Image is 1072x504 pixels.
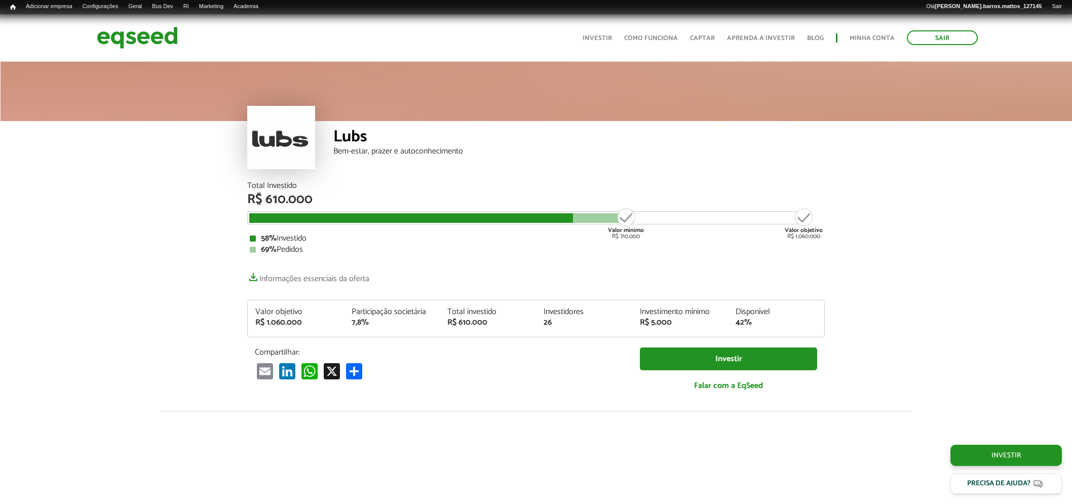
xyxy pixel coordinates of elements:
strong: Valor objetivo [785,225,823,235]
div: Total Investido [247,182,825,190]
a: LinkedIn [277,362,297,379]
a: Email [255,362,275,379]
div: Bem-estar, prazer e autoconhecimento [333,147,825,156]
a: Início [5,3,21,12]
a: Geral [123,3,147,11]
span: Início [10,4,16,11]
a: Bus Dev [147,3,178,11]
a: X [322,362,342,379]
a: Falar com a EqSeed [640,375,817,396]
div: Total investido [447,308,528,316]
div: Investidores [544,308,625,316]
div: Disponível [736,308,817,316]
div: R$ 1.060.000 [255,319,336,327]
a: Aprenda a investir [727,35,795,42]
div: 26 [544,319,625,327]
a: Configurações [78,3,124,11]
div: R$ 710.000 [607,207,645,240]
div: R$ 5.000 [640,319,721,327]
a: Compartilhar [344,362,364,379]
a: Investir [640,347,817,370]
div: Participação societária [352,308,433,316]
strong: 69% [261,243,277,256]
a: Marketing [194,3,228,11]
a: Adicionar empresa [21,3,78,11]
a: Como funciona [624,35,678,42]
div: R$ 610.000 [447,319,528,327]
a: Investir [950,445,1062,466]
p: Compartilhar: [255,347,625,357]
div: 7,8% [352,319,433,327]
strong: 58% [261,231,277,245]
div: Investido [250,235,822,243]
div: R$ 1.060.000 [785,207,823,240]
strong: [PERSON_NAME].barros.mattos_127145 [935,3,1042,9]
div: 42% [736,319,817,327]
div: Valor objetivo [255,308,336,316]
a: RI [178,3,194,11]
div: Pedidos [250,246,822,254]
div: Lubs [333,129,825,147]
a: Informações essenciais da oferta [247,269,369,283]
a: Academia [228,3,263,11]
strong: Valor mínimo [608,225,644,235]
a: Blog [807,35,824,42]
a: WhatsApp [299,362,320,379]
a: Sair [1047,3,1067,11]
img: EqSeed [97,24,178,51]
a: Sair [907,30,978,45]
a: Minha conta [850,35,895,42]
a: Captar [690,35,715,42]
div: Investimento mínimo [640,308,721,316]
div: R$ 610.000 [247,193,825,206]
a: Investir [583,35,612,42]
a: Olá[PERSON_NAME].barros.mattos_127145 [921,3,1047,11]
